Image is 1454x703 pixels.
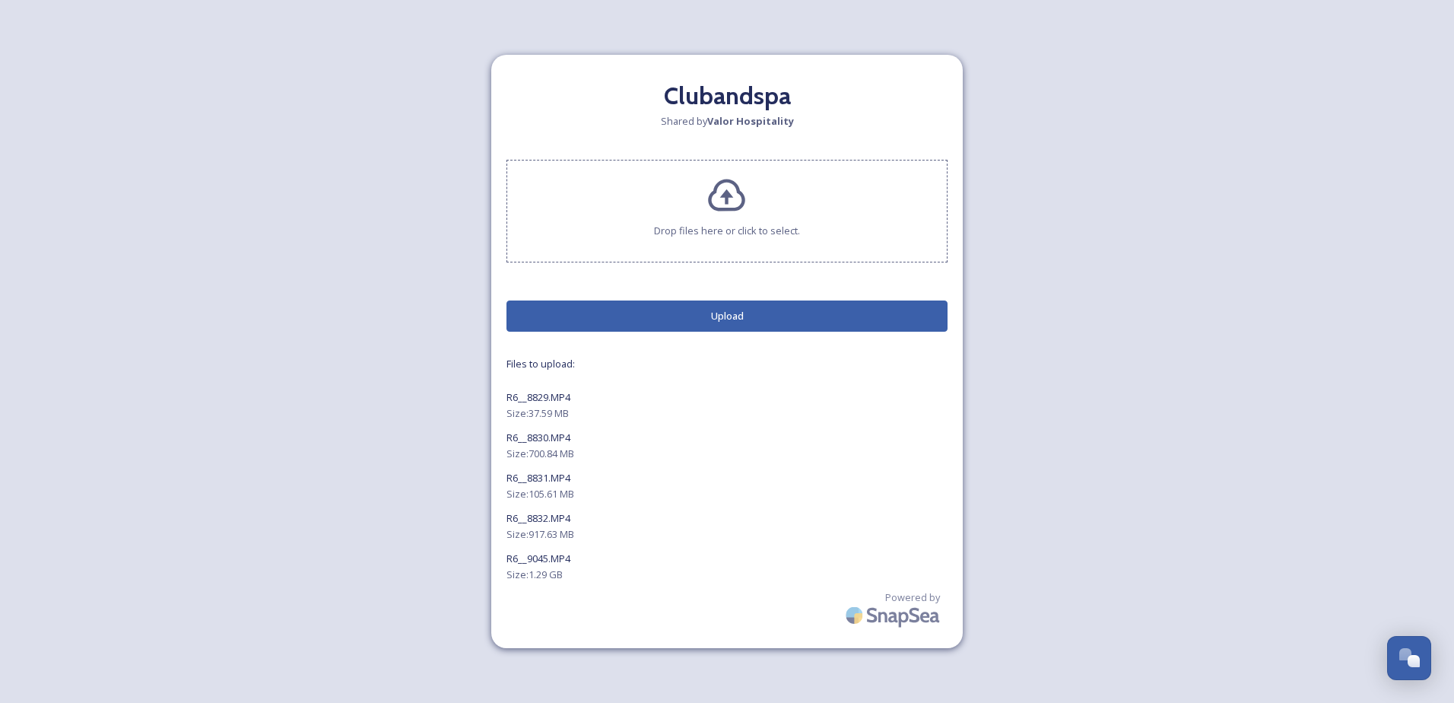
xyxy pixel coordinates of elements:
span: Size: 105.61 MB [506,487,574,501]
span: Size: 37.59 MB [506,406,569,421]
span: Drop files here or click to select. [654,224,800,238]
span: Size: 700.84 MB [506,447,574,461]
span: Files to upload: [506,357,575,371]
span: R6__8829.MP4 [506,390,570,404]
span: R6__8830.MP4 [506,431,570,444]
span: Shared by [661,114,794,129]
span: Size: 1.29 GB [506,568,563,582]
span: R6__8831.MP4 [506,471,570,485]
button: Upload [506,301,948,332]
span: R6__8832.MP4 [506,511,570,525]
button: Open Chat [1387,636,1431,680]
h2: Clubandspa [506,78,948,114]
span: R6__9045.MP4 [506,552,570,565]
span: Powered by [885,590,940,605]
img: SnapSea Logo [841,597,948,633]
strong: Valor Hospitality [707,114,794,128]
span: Size: 917.63 MB [506,527,574,542]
